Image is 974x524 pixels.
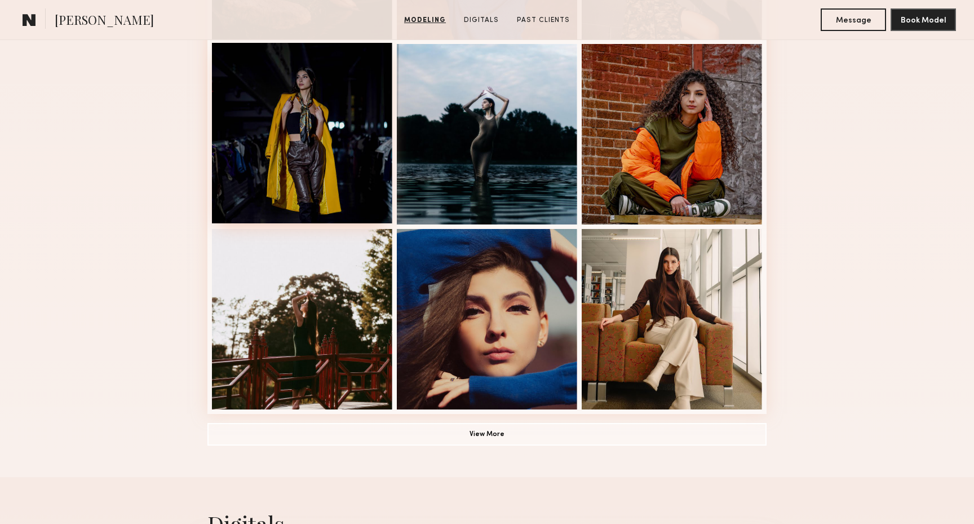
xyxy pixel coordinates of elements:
[207,423,767,446] button: View More
[891,15,956,24] a: Book Model
[459,15,503,25] a: Digitals
[821,8,886,31] button: Message
[512,15,574,25] a: Past Clients
[55,11,154,31] span: [PERSON_NAME]
[400,15,450,25] a: Modeling
[891,8,956,31] button: Book Model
